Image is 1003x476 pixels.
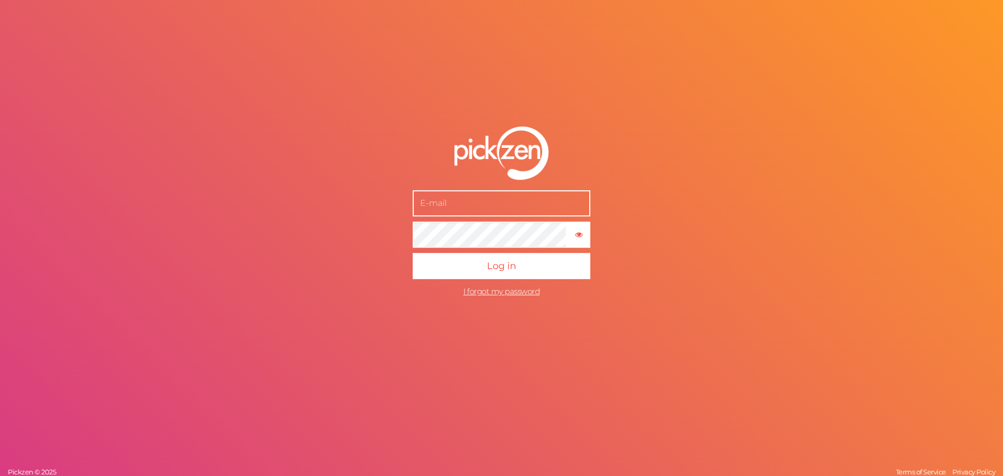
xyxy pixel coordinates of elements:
span: Privacy Policy [952,468,995,476]
input: E-mail [413,190,590,216]
a: Pickzen © 2025 [5,468,59,476]
a: I forgot my password [463,286,540,296]
span: Log in [487,260,516,272]
a: Terms of Service [893,468,949,476]
a: Privacy Policy [950,468,998,476]
button: Log in [413,253,590,279]
span: Terms of Service [896,468,946,476]
img: pz-logo-white.png [454,126,549,180]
